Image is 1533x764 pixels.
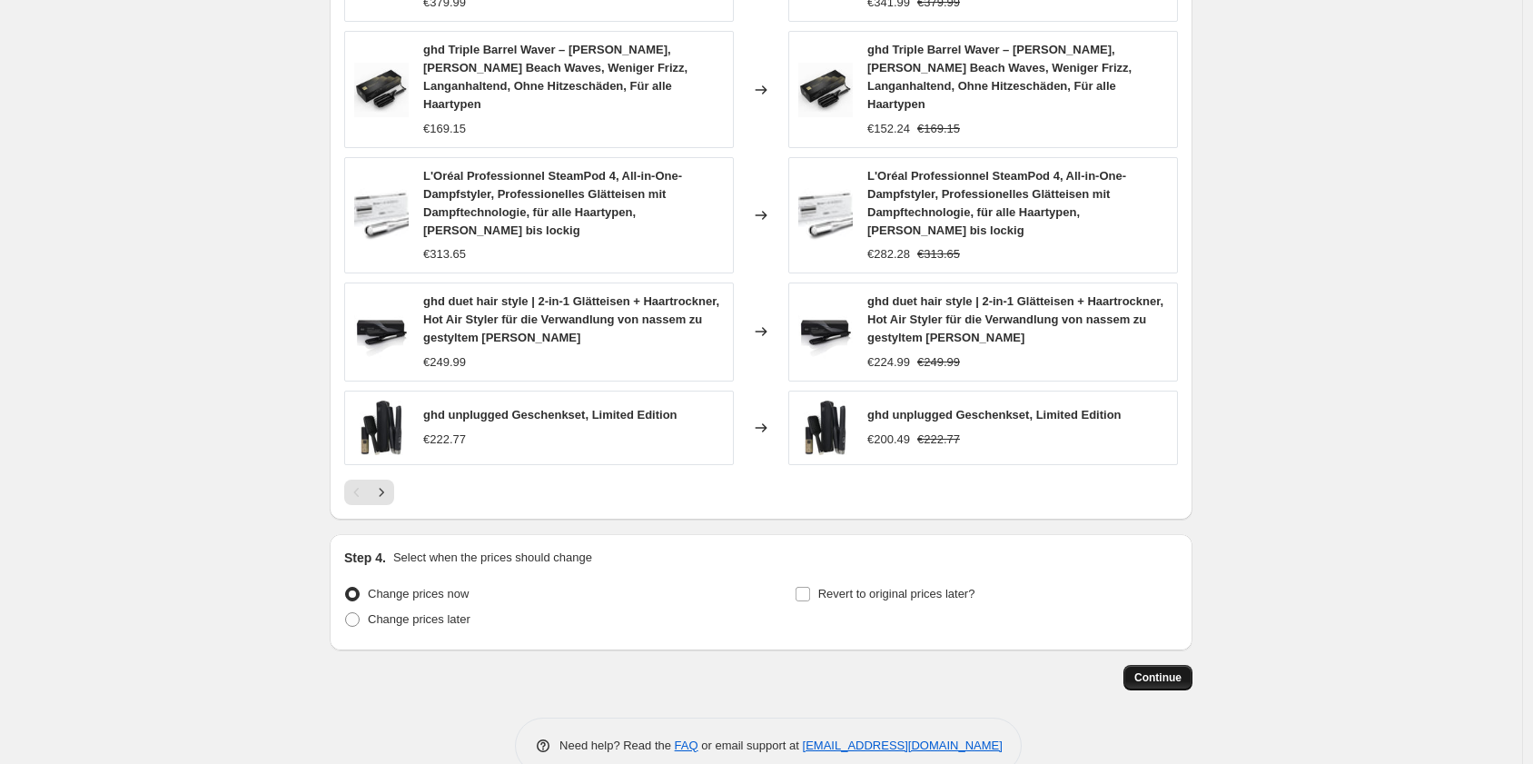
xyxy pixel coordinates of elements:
[917,245,960,263] strike: €313.65
[369,480,394,505] button: Next
[867,120,910,138] div: €152.24
[867,245,910,263] div: €282.28
[423,353,466,372] div: €249.99
[423,294,719,344] span: ghd duet hair style | 2-in-1 Glätteisen + Haartrockner, Hot Air Styler für die Verwandlung von na...
[803,739,1003,752] a: [EMAIL_ADDRESS][DOMAIN_NAME]
[344,549,386,567] h2: Step 4.
[867,294,1163,344] span: ghd duet hair style | 2-in-1 Glätteisen + Haartrockner, Hot Air Styler für die Verwandlung von na...
[344,480,394,505] nav: Pagination
[698,739,803,752] span: or email support at
[423,120,466,138] div: €169.15
[917,353,960,372] strike: €249.99
[423,43,687,111] span: ghd Triple Barrel Waver – [PERSON_NAME], [PERSON_NAME] Beach Waves, Weniger Frizz, Langanhaltend,...
[867,169,1126,237] span: L'Oréal Professionnel SteamPod 4, All-in-One-Dampfstyler, Professionelles Glätteisen mit Dampftec...
[354,401,409,455] img: 51wFxD1YC3L_80x.jpg
[818,587,975,600] span: Revert to original prices later?
[867,43,1132,111] span: ghd Triple Barrel Waver – [PERSON_NAME], [PERSON_NAME] Beach Waves, Weniger Frizz, Langanhaltend,...
[354,188,409,243] img: 41aMpOp6DYL_80x.jpg
[368,587,469,600] span: Change prices now
[1134,670,1182,685] span: Continue
[368,612,470,626] span: Change prices later
[798,304,853,359] img: 51SKzpscHKL_80x.jpg
[393,549,592,567] p: Select when the prices should change
[423,431,466,449] div: €222.77
[917,120,960,138] strike: €169.15
[798,401,853,455] img: 51wFxD1YC3L_80x.jpg
[867,431,910,449] div: €200.49
[423,408,677,422] span: ghd unplugged Geschenkset, Limited Edition
[917,431,960,449] strike: €222.77
[798,188,853,243] img: 41aMpOp6DYL_80x.jpg
[559,739,675,752] span: Need help? Read the
[867,408,1122,422] span: ghd unplugged Geschenkset, Limited Edition
[354,304,409,359] img: 51SKzpscHKL_80x.jpg
[423,169,682,237] span: L'Oréal Professionnel SteamPod 4, All-in-One-Dampfstyler, Professionelles Glätteisen mit Dampftec...
[1123,665,1192,690] button: Continue
[423,245,466,263] div: €313.65
[867,353,910,372] div: €224.99
[354,63,409,117] img: 71AQenWL-4L_80x.jpg
[675,739,698,752] a: FAQ
[798,63,853,117] img: 71AQenWL-4L_80x.jpg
